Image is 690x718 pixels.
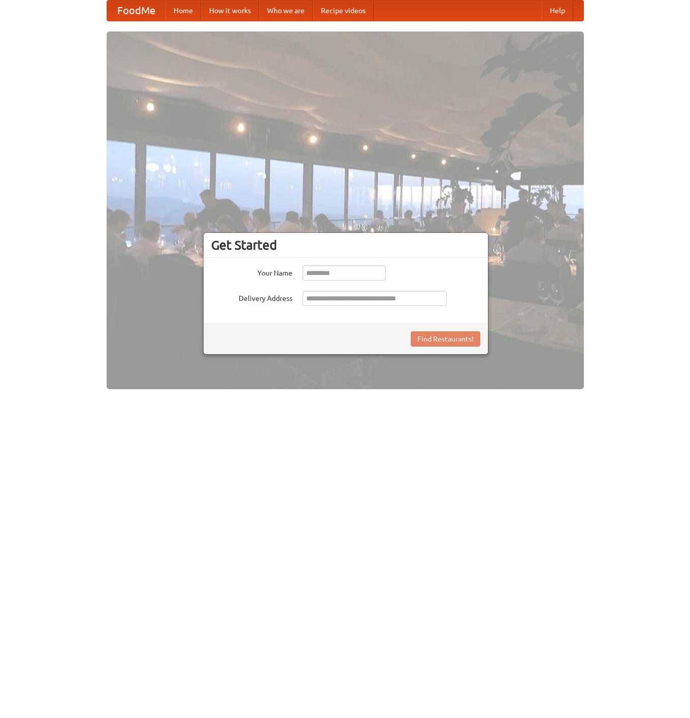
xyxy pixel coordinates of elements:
[259,1,313,21] a: Who we are
[411,331,480,347] button: Find Restaurants!
[211,291,292,303] label: Delivery Address
[107,1,166,21] a: FoodMe
[211,265,292,278] label: Your Name
[166,1,201,21] a: Home
[542,1,573,21] a: Help
[211,237,480,253] h3: Get Started
[313,1,374,21] a: Recipe videos
[201,1,259,21] a: How it works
